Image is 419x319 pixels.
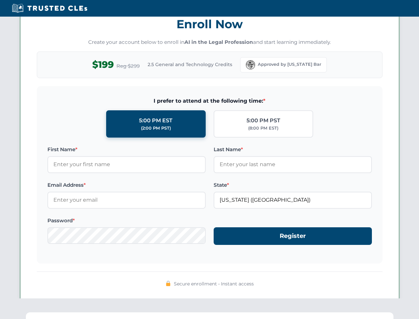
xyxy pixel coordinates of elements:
[246,60,255,69] img: Florida Bar
[37,39,383,46] p: Create your account below to enroll in and start learning immediately.
[166,281,171,286] img: 🔒
[248,125,278,132] div: (8:00 PM EST)
[47,192,206,208] input: Enter your email
[148,61,232,68] span: 2.5 General and Technology Credits
[47,181,206,189] label: Email Address
[246,116,280,125] div: 5:00 PM PST
[10,3,89,13] img: Trusted CLEs
[47,217,206,225] label: Password
[47,97,372,105] span: I prefer to attend at the following time:
[214,192,372,208] input: Florida (FL)
[47,146,206,154] label: First Name
[214,181,372,189] label: State
[47,156,206,173] input: Enter your first name
[214,227,372,245] button: Register
[92,57,114,72] span: $199
[37,14,383,35] h3: Enroll Now
[116,62,140,70] span: Reg $299
[214,156,372,173] input: Enter your last name
[184,39,253,45] strong: AI in the Legal Profession
[214,146,372,154] label: Last Name
[258,61,321,68] span: Approved by [US_STATE] Bar
[141,125,171,132] div: (2:00 PM PST)
[174,280,254,287] span: Secure enrollment • Instant access
[139,116,173,125] div: 5:00 PM EST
